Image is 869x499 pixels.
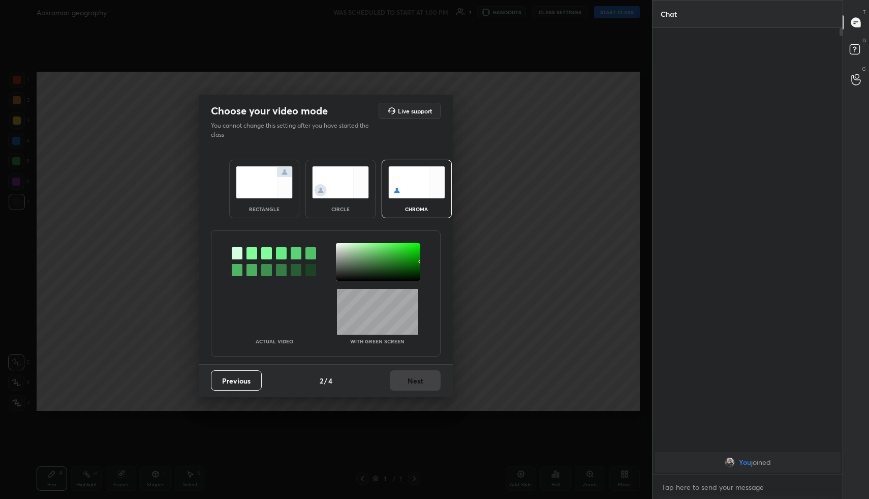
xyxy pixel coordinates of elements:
img: normalScreenIcon.ae25ed63.svg [236,166,293,198]
p: With green screen [350,339,405,344]
img: chromaScreenIcon.c19ab0a0.svg [388,166,445,198]
div: rectangle [244,207,285,212]
h4: 4 [328,375,332,386]
div: circle [320,207,361,212]
h5: Live support [398,108,432,114]
p: D [862,37,866,44]
div: grid [653,450,843,475]
img: 2fdd300d0a60438a9566a832db643c4c.jpg [725,457,735,467]
button: Previous [211,370,262,391]
p: Actual Video [256,339,293,344]
span: joined [751,458,771,466]
div: chroma [396,207,437,212]
p: T [863,8,866,16]
p: You cannot change this setting after you have started the class [211,121,376,139]
p: G [862,65,866,73]
span: You [739,458,751,466]
h4: / [324,375,327,386]
img: circleScreenIcon.acc0effb.svg [312,166,369,198]
h4: 2 [320,375,323,386]
h2: Choose your video mode [211,104,328,118]
p: Chat [653,1,685,27]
